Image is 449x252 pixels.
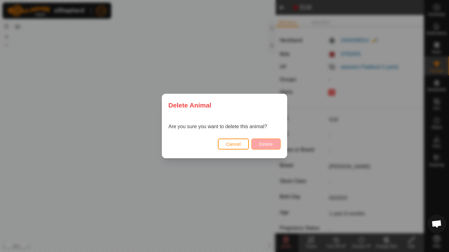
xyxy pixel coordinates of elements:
button: Cancel [218,139,249,150]
span: Cancel [226,142,241,147]
button: Delete [251,139,281,150]
div: Delete Animal [162,94,287,116]
div: Open chat [427,214,446,233]
span: Delete [259,142,273,147]
span: Are you sure you want to delete this animal? [168,124,267,129]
